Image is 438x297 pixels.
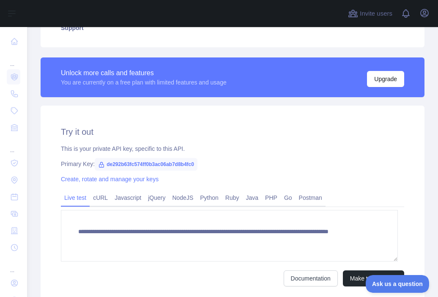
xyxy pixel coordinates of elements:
[197,191,222,204] a: Python
[360,9,392,19] span: Invite users
[169,191,197,204] a: NodeJS
[222,191,243,204] a: Ruby
[61,144,404,153] div: This is your private API key, specific to this API.
[346,7,394,20] button: Invite users
[262,191,281,204] a: PHP
[61,126,404,138] h2: Try it out
[61,160,404,168] div: Primary Key:
[366,275,430,293] iframe: Toggle Customer Support
[281,191,296,204] a: Go
[61,191,90,204] a: Live test
[90,191,111,204] a: cURL
[95,158,197,171] span: de292b63fc574ff0b3ac06ab7d8b4fc0
[367,71,404,87] button: Upgrade
[61,176,159,183] a: Create, rotate and manage your keys
[7,51,20,68] div: ...
[145,191,169,204] a: jQuery
[7,257,20,274] div: ...
[284,270,338,286] a: Documentation
[243,191,262,204] a: Java
[61,68,227,78] div: Unlock more calls and features
[343,270,404,286] button: Make test request
[296,191,326,204] a: Postman
[7,137,20,154] div: ...
[61,78,227,87] div: You are currently on a free plan with limited features and usage
[51,19,414,37] a: Support
[111,191,145,204] a: Javascript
